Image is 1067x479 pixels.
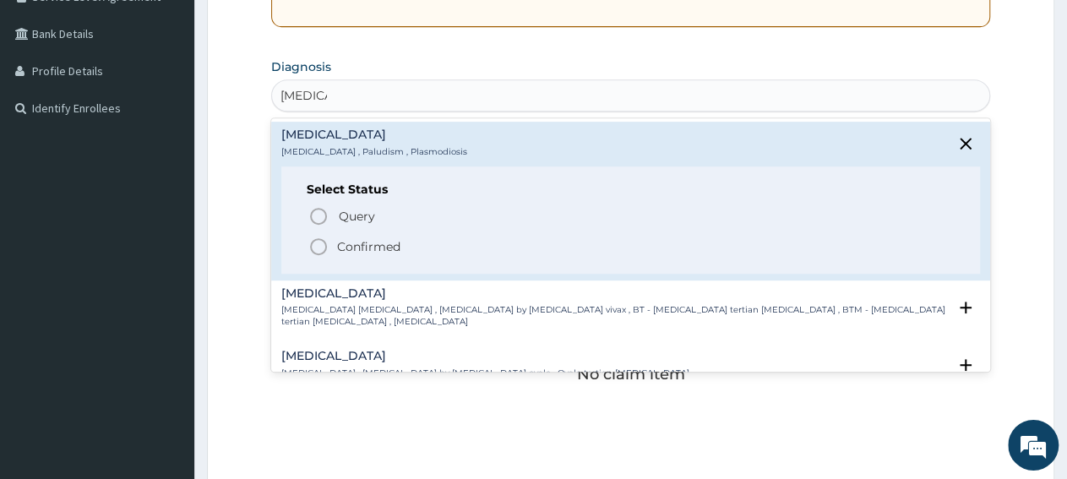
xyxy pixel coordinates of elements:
[307,183,955,196] h6: Select Status
[308,237,329,257] i: status option filled
[88,95,284,117] div: Chat with us now
[281,350,689,362] h4: [MEDICAL_DATA]
[281,146,467,158] p: [MEDICAL_DATA] , Paludism , Plasmodiosis
[271,58,331,75] label: Diagnosis
[337,238,400,255] p: Confirmed
[31,84,68,127] img: d_794563401_company_1708531726252_794563401
[8,308,322,367] textarea: Type your message and hit 'Enter'
[281,367,689,379] p: [MEDICAL_DATA] , [MEDICAL_DATA] by [MEDICAL_DATA] ovale , Ovale tertian [MEDICAL_DATA]
[281,287,947,300] h4: [MEDICAL_DATA]
[955,297,976,318] i: open select status
[98,136,233,307] span: We're online!
[955,355,976,375] i: open select status
[281,304,947,329] p: [MEDICAL_DATA] [MEDICAL_DATA] , [MEDICAL_DATA] by [MEDICAL_DATA] vivax , BT - [MEDICAL_DATA] tert...
[308,206,329,226] i: status option query
[339,208,375,225] span: Query
[281,128,467,141] h4: [MEDICAL_DATA]
[277,8,318,49] div: Minimize live chat window
[955,133,976,154] i: close select status
[577,366,685,383] p: No claim item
